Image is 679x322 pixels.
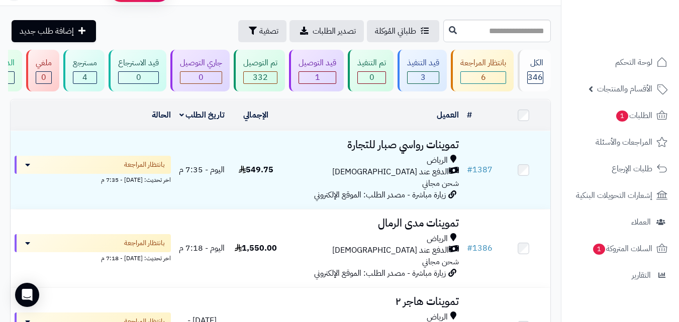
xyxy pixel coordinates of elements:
a: الطلبات1 [567,103,673,128]
div: 4 [73,72,96,83]
a: طلبات الإرجاع [567,157,673,181]
a: #1386 [467,242,493,254]
div: الكل [527,57,543,69]
button: تصفية [238,20,286,42]
span: اليوم - 7:35 م [179,164,225,176]
span: شحن مجاني [422,256,459,268]
div: 6 [461,72,506,83]
a: التقارير [567,263,673,287]
span: 0 [41,71,46,83]
span: 0 [199,71,204,83]
span: الدفع عند [DEMOGRAPHIC_DATA] [332,166,449,178]
a: الكل346 [516,50,553,91]
div: ملغي [36,57,52,69]
span: 549.75 [239,164,273,176]
h3: تموينات مدى الرمال [287,218,459,229]
a: بانتظار المراجعة 6 [449,50,516,91]
span: بانتظار المراجعة [124,160,165,170]
span: 1 [315,71,320,83]
div: اخر تحديث: [DATE] - 7:35 م [15,174,171,184]
a: مسترجع 4 [61,50,107,91]
span: طلباتي المُوكلة [375,25,416,37]
span: زيارة مباشرة - مصدر الطلب: الموقع الإلكتروني [314,267,446,279]
span: 0 [136,71,141,83]
a: جاري التوصيل 0 [168,50,232,91]
a: السلات المتروكة1 [567,237,673,261]
div: 0 [180,72,222,83]
span: 4 [82,71,87,83]
span: الرياض [427,233,448,245]
span: الطلبات [615,109,652,123]
a: إشعارات التحويلات البنكية [567,183,673,207]
a: طلباتي المُوكلة [367,20,439,42]
span: 1 [616,110,628,122]
a: قيد التنفيذ 3 [396,50,449,91]
span: شحن مجاني [422,177,459,189]
a: تم التنفيذ 0 [346,50,396,91]
div: اخر تحديث: [DATE] - 7:18 م [15,252,171,263]
div: 0 [36,72,51,83]
span: 1 [593,243,605,255]
span: العملاء [631,215,651,229]
div: 1 [299,72,336,83]
div: جاري التوصيل [180,57,222,69]
div: بانتظار المراجعة [460,57,506,69]
span: 0 [369,71,374,83]
span: السلات المتروكة [592,242,652,256]
div: تم التنفيذ [357,57,386,69]
div: 0 [119,72,158,83]
div: قيد التوصيل [299,57,336,69]
span: بانتظار المراجعة [124,238,165,248]
a: قيد الاسترجاع 0 [107,50,168,91]
span: # [467,164,472,176]
span: اليوم - 7:18 م [179,242,225,254]
span: 6 [481,71,486,83]
span: إضافة طلب جديد [20,25,74,37]
span: 1,550.00 [235,242,277,254]
a: الإجمالي [243,109,268,121]
div: 0 [358,72,385,83]
img: logo-2.png [611,20,669,41]
span: إشعارات التحويلات البنكية [576,188,652,202]
span: لوحة التحكم [615,55,652,69]
div: قيد التنفيذ [407,57,439,69]
a: تصدير الطلبات [289,20,364,42]
span: المراجعات والأسئلة [596,135,652,149]
a: العملاء [567,210,673,234]
div: قيد الاسترجاع [118,57,159,69]
span: الدفع عند [DEMOGRAPHIC_DATA] [332,245,449,256]
a: ملغي 0 [24,50,61,91]
span: طلبات الإرجاع [612,162,652,176]
div: Open Intercom Messenger [15,283,39,307]
span: تصدير الطلبات [313,25,356,37]
div: 332 [244,72,277,83]
a: تم التوصيل 332 [232,50,287,91]
span: الرياض [427,155,448,166]
a: إضافة طلب جديد [12,20,96,42]
div: تم التوصيل [243,57,277,69]
span: تصفية [259,25,278,37]
div: 3 [408,72,439,83]
h3: تموينات هاجر ٢ [287,296,459,307]
span: 346 [528,71,543,83]
div: مسترجع [73,57,97,69]
span: 332 [253,71,268,83]
a: العميل [437,109,459,121]
h3: تموينات رواسي صبار للتجارة [287,139,459,151]
a: قيد التوصيل 1 [287,50,346,91]
span: # [467,242,472,254]
span: الأقسام والمنتجات [597,82,652,96]
span: زيارة مباشرة - مصدر الطلب: الموقع الإلكتروني [314,189,446,201]
span: التقارير [632,268,651,282]
span: 3 [421,71,426,83]
a: تاريخ الطلب [179,109,225,121]
a: #1387 [467,164,493,176]
a: # [467,109,472,121]
a: المراجعات والأسئلة [567,130,673,154]
a: لوحة التحكم [567,50,673,74]
a: الحالة [152,109,171,121]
